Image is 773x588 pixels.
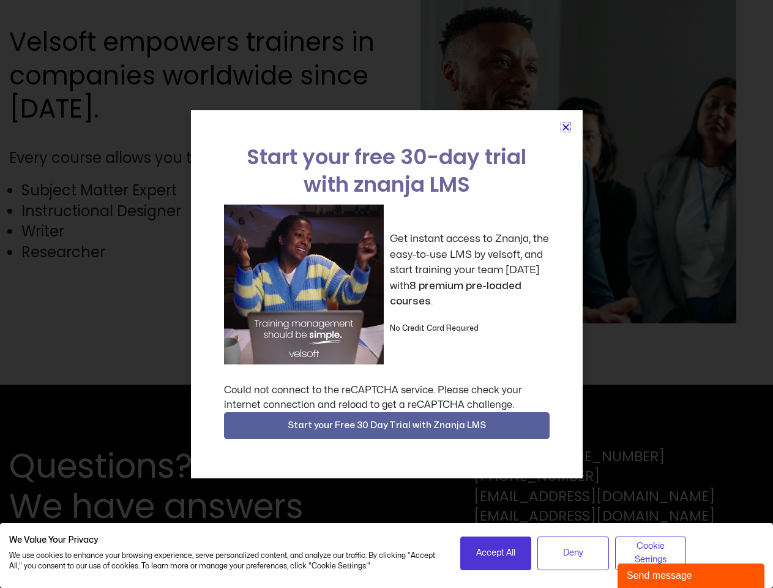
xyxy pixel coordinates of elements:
h2: We Value Your Privacy [9,535,442,546]
span: Accept All [476,546,515,560]
button: Deny all cookies [537,537,609,570]
img: a woman sitting at her laptop dancing [224,205,384,364]
strong: No Credit Card Required [390,325,479,332]
button: Accept all cookies [460,537,532,570]
button: Start your Free 30 Day Trial with Znanja LMS [224,412,550,439]
span: Start your Free 30 Day Trial with Znanja LMS [288,418,486,433]
strong: 8 premium pre-loaded courses [390,281,521,307]
p: Get instant access to Znanja, the easy-to-use LMS by velsoft, and start training your team [DATE]... [390,231,550,309]
span: Deny [563,546,583,560]
a: Close [561,123,570,132]
p: We use cookies to enhance your browsing experience, serve personalized content, and analyze our t... [9,551,442,571]
h2: Start your free 30-day trial with znanja LMS [224,143,550,198]
button: Adjust cookie preferences [615,537,687,570]
div: Could not connect to the reCAPTCHA service. Please check your internet connection and reload to g... [224,383,550,412]
span: Cookie Settings [623,540,679,567]
iframe: chat widget [618,561,767,588]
